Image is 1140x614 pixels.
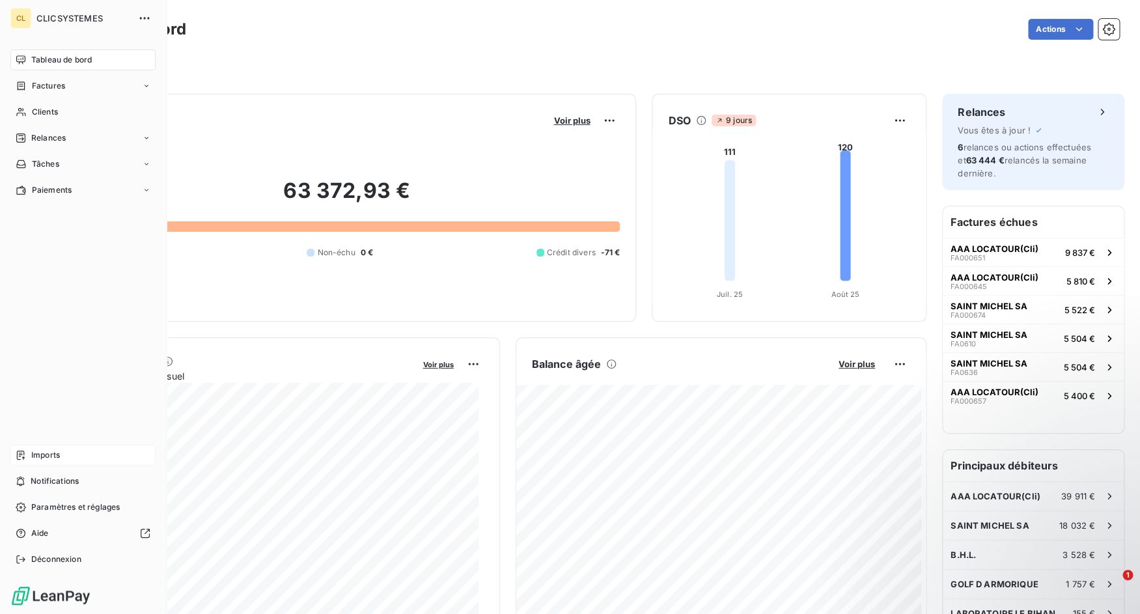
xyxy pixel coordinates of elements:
h6: Balance âgée [532,356,602,372]
span: 5 400 € [1064,391,1095,401]
span: Imports [31,449,60,461]
span: 5 522 € [1064,305,1095,315]
span: FA000657 [951,397,986,405]
button: SAINT MICHEL SAFA06365 504 € [943,352,1124,381]
span: Paiements [32,184,72,196]
span: Aide [31,527,49,539]
span: 63 444 € [966,155,1004,165]
span: 9 837 € [1065,247,1095,258]
span: 0 € [361,247,373,258]
span: 6 [958,142,963,152]
div: CL [10,8,31,29]
span: AAA LOCATOUR(Cli) [951,244,1038,254]
span: -71 € [601,247,620,258]
span: Non-échu [317,247,355,258]
iframe: Intercom live chat [1096,570,1127,601]
span: Tâches [32,158,59,170]
a: Tableau de bord [10,49,156,70]
span: Crédit divers [547,247,596,258]
span: 1 [1122,570,1133,580]
h2: 63 372,93 € [74,178,620,217]
button: Actions [1028,19,1093,40]
span: SAINT MICHEL SA [951,358,1027,369]
span: SAINT MICHEL SA [951,301,1027,311]
span: relances ou actions effectuées et relancés la semaine dernière. [958,142,1091,178]
span: 9 jours [712,115,756,126]
a: Aide [10,523,156,544]
span: Vous êtes à jour ! [958,125,1031,135]
h6: Relances [958,104,1005,120]
a: Clients [10,102,156,122]
span: Chiffre d'affaires mensuel [74,369,414,383]
span: CLICSYSTEMES [36,13,130,23]
span: Voir plus [839,359,875,369]
span: FA0610 [951,340,976,348]
a: Paramètres et réglages [10,497,156,518]
h6: DSO [668,113,690,128]
span: Relances [31,132,66,144]
img: Logo LeanPay [10,585,91,606]
span: Clients [32,106,58,118]
span: Notifications [31,475,79,487]
span: 5 810 € [1066,276,1095,286]
span: FA000674 [951,311,986,319]
span: Paramètres et réglages [31,501,120,513]
tspan: Juil. 25 [717,290,743,299]
span: Tableau de bord [31,54,92,66]
span: SAINT MICHEL SA [951,329,1027,340]
span: Déconnexion [31,553,81,565]
button: AAA LOCATOUR(Cli)FA0006575 400 € [943,381,1124,410]
a: Paiements [10,180,156,201]
span: AAA LOCATOUR(Cli) [951,272,1038,283]
span: 5 504 € [1064,333,1095,344]
span: FA000645 [951,283,987,290]
a: Tâches [10,154,156,174]
button: AAA LOCATOUR(Cli)FA0006455 810 € [943,266,1124,295]
span: Voir plus [553,115,590,126]
button: SAINT MICHEL SAFA0006745 522 € [943,295,1124,324]
span: FA000651 [951,254,985,262]
iframe: Intercom notifications message [880,488,1140,579]
span: Voir plus [423,360,454,369]
button: Voir plus [835,358,879,370]
a: Relances [10,128,156,148]
span: FA0636 [951,369,978,376]
span: AAA LOCATOUR(Cli) [951,387,1038,397]
button: Voir plus [549,115,594,126]
a: Imports [10,445,156,466]
span: GOLF D ARMORIQUE [951,579,1038,589]
tspan: Août 25 [831,290,860,299]
a: Factures [10,76,156,96]
button: AAA LOCATOUR(Cli)FA0006519 837 € [943,238,1124,266]
h6: Factures échues [943,206,1124,238]
span: 5 504 € [1064,362,1095,372]
span: 1 757 € [1066,579,1095,589]
button: Voir plus [419,358,458,370]
span: Factures [32,80,65,92]
button: SAINT MICHEL SAFA06105 504 € [943,324,1124,352]
h6: Principaux débiteurs [943,450,1124,481]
